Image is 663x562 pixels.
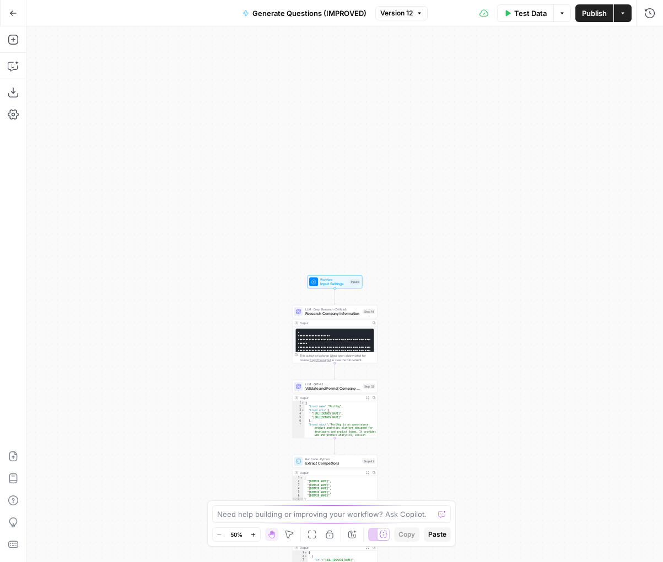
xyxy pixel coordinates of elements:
[320,277,348,282] span: Workflow
[305,386,361,391] span: Validate and Format Company JSON
[305,307,362,312] span: LLM · Deep Research (O4 Mini)
[300,476,303,480] span: Toggle code folding, rows 1 through 7
[394,527,419,542] button: Copy
[375,6,428,20] button: Version 12
[582,8,607,19] span: Publish
[293,494,304,498] div: 6
[398,530,415,539] span: Copy
[293,555,308,559] div: 2
[293,483,304,487] div: 3
[497,4,553,22] button: Test Data
[380,8,413,18] span: Version 12
[292,275,378,288] div: WorkflowInput SettingsInputs
[301,401,305,405] span: Toggle code folding, rows 1 through 35
[293,487,304,491] div: 4
[363,384,375,389] div: Step 32
[363,309,375,314] div: Step 14
[334,363,336,379] g: Edge from step_14 to step_32
[305,457,361,461] span: Run Code · Python
[293,416,305,419] div: 5
[320,281,348,287] span: Input Settings
[304,551,308,555] span: Toggle code folding, rows 1 through 2741
[293,480,304,484] div: 2
[300,396,363,400] div: Output
[293,419,305,423] div: 6
[428,530,446,539] span: Paste
[293,551,308,555] div: 1
[334,288,336,304] g: Edge from start to step_14
[252,8,366,19] span: Generate Questions (IMPROVED)
[293,558,308,562] div: 3
[293,498,304,501] div: 7
[305,461,361,466] span: Extract Competitors
[292,455,378,513] div: Run Code · PythonExtract CompetitorsStep 42Output[ "[DOMAIN_NAME]", "[DOMAIN_NAME]", "[DOMAIN_NAM...
[304,555,308,559] span: Toggle code folding, rows 2 through 12
[575,4,613,22] button: Publish
[293,476,304,480] div: 1
[514,8,547,19] span: Test Data
[236,4,373,22] button: Generate Questions (IMPROVED)
[300,545,363,550] div: Output
[293,412,305,416] div: 4
[230,530,242,539] span: 50%
[292,380,378,438] div: LLM · GPT-4.1Validate and Format Company JSONStep 32Output{ "brand_name":"PostHog", "brand_urls":...
[300,321,369,325] div: Output
[300,353,375,362] div: This output is too large & has been abbreviated for review. to view the full content.
[293,423,305,484] div: 7
[300,471,363,475] div: Output
[363,459,375,464] div: Step 42
[293,490,304,494] div: 5
[310,358,331,362] span: Copy the output
[293,401,305,405] div: 1
[301,408,305,412] span: Toggle code folding, rows 3 through 6
[293,405,305,409] div: 2
[305,382,361,386] span: LLM · GPT-4.1
[305,311,362,317] span: Research Company Information
[350,280,360,285] div: Inputs
[424,527,451,542] button: Paste
[293,408,305,412] div: 3
[334,438,336,454] g: Edge from step_32 to step_42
